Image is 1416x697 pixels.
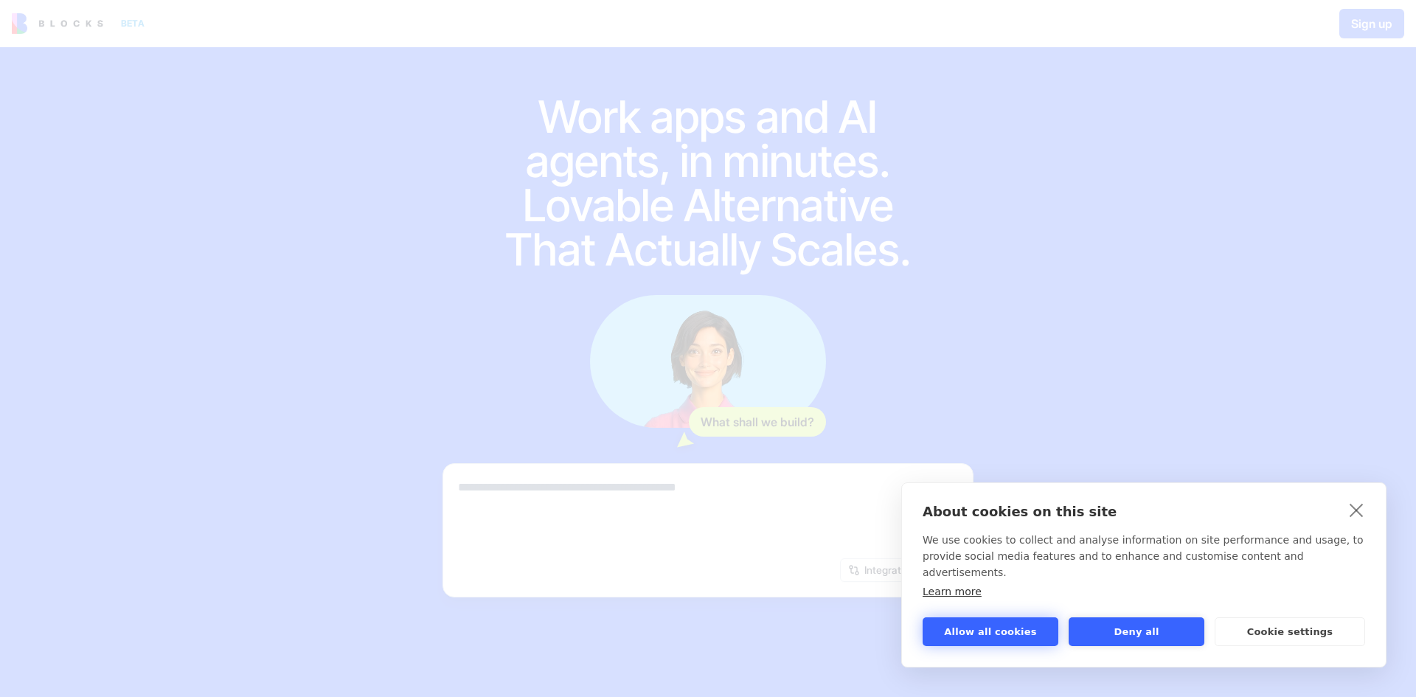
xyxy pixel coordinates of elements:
button: Deny all [1069,617,1204,646]
a: Learn more [923,586,982,597]
button: Cookie settings [1215,617,1365,646]
p: We use cookies to collect and analyse information on site performance and usage, to provide socia... [923,532,1365,580]
strong: About cookies on this site [923,504,1117,519]
button: Allow all cookies [923,617,1058,646]
a: close [1345,498,1368,521]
